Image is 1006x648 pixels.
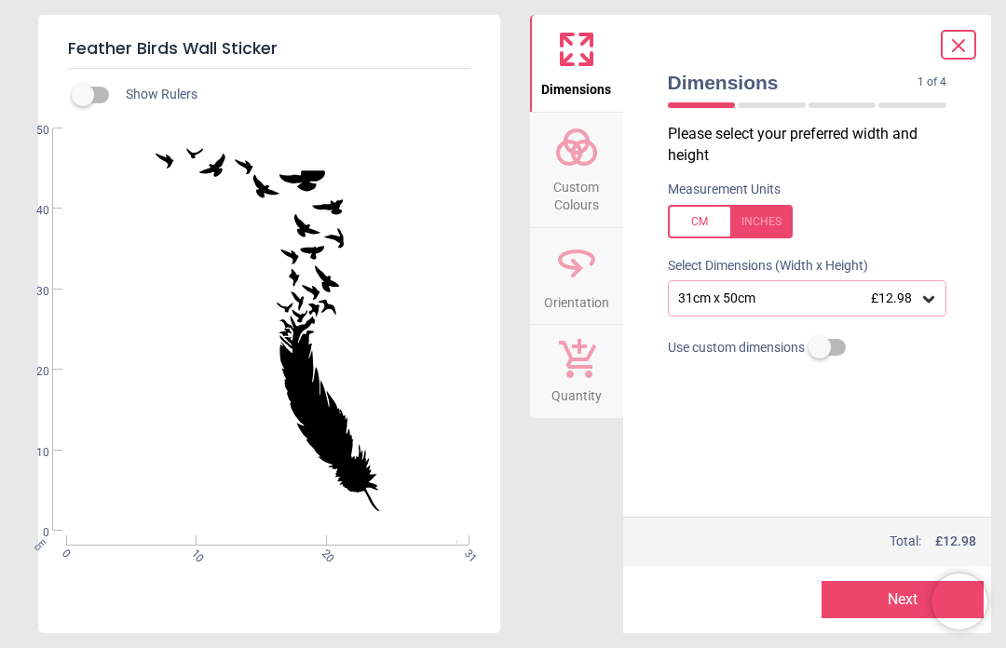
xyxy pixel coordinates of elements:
[931,574,987,629] iframe: Brevo live chat
[551,378,602,406] span: Quantity
[14,123,49,139] span: 50
[14,203,49,219] span: 40
[943,533,976,548] span: 12.98
[14,364,49,380] span: 20
[14,445,49,461] span: 10
[653,257,868,276] label: Select Dimensions (Width x Height)
[668,124,962,166] p: Please select your preferred width and height
[668,69,918,96] span: Dimensions
[871,290,912,305] span: £12.98
[530,113,623,227] button: Custom Colours
[668,181,781,199] label: Measurement Units
[530,15,623,112] button: Dimensions
[676,290,920,306] div: 31cm x 50cm
[532,169,621,215] span: Custom Colours
[822,581,984,618] button: Next
[541,72,611,100] span: Dimensions
[14,284,49,300] span: 30
[461,547,473,559] span: 31
[666,533,977,551] div: Total:
[935,533,976,551] span: £
[318,547,330,559] span: 20
[544,285,609,313] span: Orientation
[68,30,470,69] h5: Feather Birds Wall Sticker
[31,536,48,553] span: cm
[668,339,805,358] span: Use custom dimensions
[58,547,70,559] span: 0
[187,547,199,559] span: 10
[83,84,500,106] div: Show Rulers
[918,74,946,90] span: 1 of 4
[530,228,623,325] button: Orientation
[14,525,49,541] span: 0
[530,325,623,418] button: Quantity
